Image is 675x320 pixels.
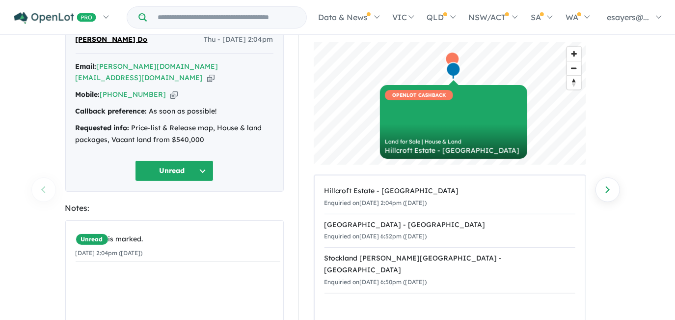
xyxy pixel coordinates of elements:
[149,7,304,28] input: Try estate name, suburb, builder or developer
[385,139,522,145] div: Land for Sale | House & Land
[135,160,214,181] button: Unread
[76,233,108,245] span: Unread
[76,62,218,83] a: [PERSON_NAME][DOMAIN_NAME][EMAIL_ADDRESS][DOMAIN_NAME]
[385,90,453,100] span: OPENLOT CASHBACK
[76,34,148,46] span: [PERSON_NAME] Do
[207,73,215,83] button: Copy
[76,233,280,245] div: is marked.
[324,247,575,293] a: Stockland [PERSON_NAME][GEOGRAPHIC_DATA] - [GEOGRAPHIC_DATA]Enquiried on[DATE] 6:50pm ([DATE])
[76,122,273,146] div: Price-list & Release map, House & land packages, Vacant land from $540,000
[324,278,427,286] small: Enquiried on [DATE] 6:50pm ([DATE])
[76,123,130,132] strong: Requested info:
[446,62,460,80] div: Map marker
[385,147,522,154] div: Hillcroft Estate - [GEOGRAPHIC_DATA]
[76,62,97,71] strong: Email:
[314,42,586,165] canvas: Map
[567,47,581,61] button: Zoom in
[76,106,273,117] div: As soon as possible!
[324,233,427,240] small: Enquiried on [DATE] 6:52pm ([DATE])
[380,85,527,159] a: OPENLOT CASHBACK Land for Sale | House & Land Hillcroft Estate - [GEOGRAPHIC_DATA]
[170,89,178,100] button: Copy
[324,199,427,206] small: Enquiried on [DATE] 2:04pm ([DATE])
[567,76,581,89] span: Reset bearing to north
[324,180,575,214] a: Hillcroft Estate - [GEOGRAPHIC_DATA]Enquiried on[DATE] 2:04pm ([DATE])
[607,12,649,22] span: esayers@...
[445,52,459,70] div: Map marker
[324,253,575,276] div: Stockland [PERSON_NAME][GEOGRAPHIC_DATA] - [GEOGRAPHIC_DATA]
[100,90,166,99] a: [PHONE_NUMBER]
[204,34,273,46] span: Thu - [DATE] 2:04pm
[76,249,143,257] small: [DATE] 2:04pm ([DATE])
[14,12,96,24] img: Openlot PRO Logo White
[76,107,147,116] strong: Callback preference:
[567,61,581,75] button: Zoom out
[324,185,575,197] div: Hillcroft Estate - [GEOGRAPHIC_DATA]
[324,214,575,248] a: [GEOGRAPHIC_DATA] - [GEOGRAPHIC_DATA]Enquiried on[DATE] 6:52pm ([DATE])
[324,219,575,231] div: [GEOGRAPHIC_DATA] - [GEOGRAPHIC_DATA]
[76,90,100,99] strong: Mobile:
[567,75,581,89] button: Reset bearing to north
[65,202,284,215] div: Notes:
